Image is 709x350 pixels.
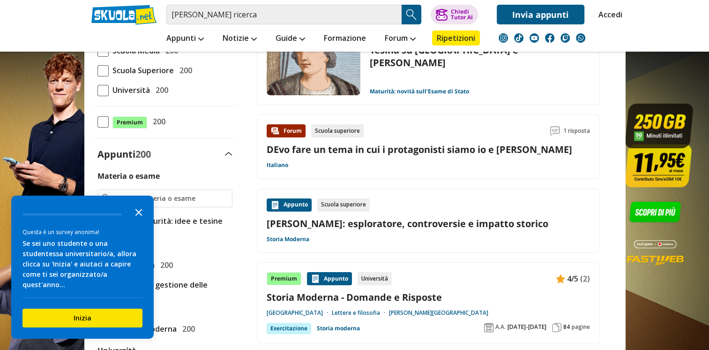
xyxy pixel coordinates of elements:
[321,30,368,47] a: Formazione
[102,194,111,203] img: Ricerca materia o esame
[497,5,584,24] a: Invia appunti
[225,152,232,156] img: Apri e chiudi sezione
[560,33,570,43] img: twitch
[307,272,352,285] div: Appunto
[176,64,192,76] span: 200
[514,33,523,43] img: tiktok
[267,323,311,334] div: Esercitazione
[164,30,206,47] a: Appunti
[267,198,312,212] div: Appunto
[109,84,150,96] span: Università
[358,272,392,285] div: Università
[567,273,578,285] span: 4/5
[267,217,590,230] a: [PERSON_NAME]: esploratore, controversie e impatto storico
[545,33,554,43] img: facebook
[402,5,421,24] button: Search Button
[267,272,301,285] div: Premium
[431,5,478,24] button: ChiediTutor AI
[22,238,142,290] div: Se sei uno studente o una studentessa universitario/a, allora clicca su 'Inizia' e aiutaci a capi...
[267,309,332,317] a: [GEOGRAPHIC_DATA]
[404,8,418,22] img: Cerca appunti, riassunti o versioni
[317,198,370,212] div: Scuola superiore
[450,9,472,20] div: Chiedi Tutor AI
[97,148,151,160] label: Appunti
[563,124,590,137] span: 1 risposta
[157,259,173,271] span: 200
[267,25,360,95] img: Immagine news
[112,116,147,129] span: Premium
[563,323,570,331] span: 84
[382,30,418,47] a: Forum
[270,126,280,136] img: Forum contenuto
[267,291,590,304] a: Storia Moderna - Domande e Risposte
[572,323,590,331] span: pagine
[97,171,160,181] label: Materia o esame
[317,323,360,334] a: Storia moderna
[389,309,488,317] a: [PERSON_NAME][GEOGRAPHIC_DATA]
[270,200,280,210] img: Appunti contenuto
[114,194,228,203] input: Ricerca materia o esame
[550,126,560,136] img: Commenti lettura
[267,161,288,169] a: Italiano
[273,30,307,47] a: Guide
[152,84,168,96] span: 200
[552,323,561,332] img: Pagine
[135,148,151,160] span: 200
[129,202,148,221] button: Close the survey
[166,5,402,24] input: Cerca appunti, riassunti o versioni
[267,143,572,156] a: DEvo fare un tema in cui i protagonisti siamo io e [PERSON_NAME]
[499,33,508,43] img: instagram
[267,236,309,243] a: Storia Moderna
[507,323,546,331] span: [DATE]-[DATE]
[530,33,539,43] img: youtube
[220,30,259,47] a: Notizie
[179,323,195,335] span: 200
[109,279,232,303] span: Economia e gestione delle imprese
[370,44,518,69] a: Tesina su [GEOGRAPHIC_DATA] e [PERSON_NAME]
[556,274,565,283] img: Appunti contenuto
[370,88,469,95] a: Maturità: novità sull'Esame di Stato
[432,30,480,46] a: Ripetizioni
[267,124,306,137] div: Forum
[495,323,506,331] span: A.A.
[311,124,364,137] div: Scuola superiore
[484,323,493,332] img: Anno accademico
[22,228,142,236] div: Questa è un survey anonima!
[22,309,142,327] button: Inizia
[109,215,232,239] span: Tesina maturità: idee e tesine svolte
[598,5,618,24] a: Accedi
[580,273,590,285] span: (2)
[576,33,585,43] img: WhatsApp
[332,309,389,317] a: Lettere e filosofia
[11,196,154,339] div: Survey
[149,115,165,128] span: 200
[109,64,174,76] span: Scuola Superiore
[311,274,320,283] img: Appunti contenuto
